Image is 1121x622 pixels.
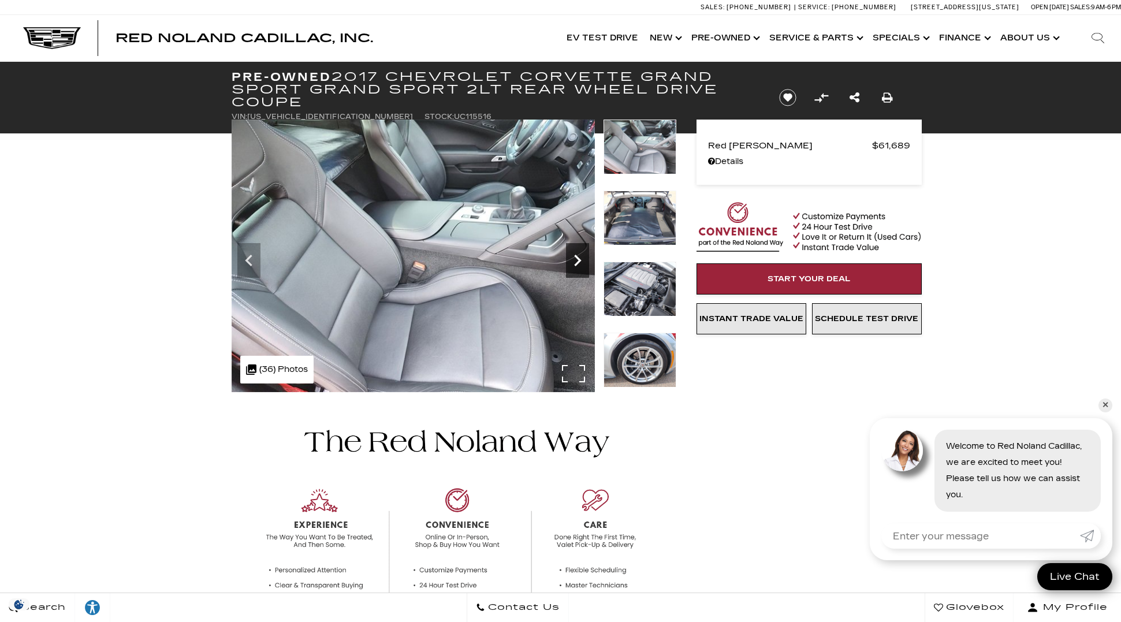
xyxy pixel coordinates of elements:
div: Next [566,243,589,278]
a: Details [708,154,910,170]
a: Explore your accessibility options [75,593,110,622]
section: Click to Open Cookie Consent Modal [6,598,32,610]
a: Instant Trade Value [697,303,806,334]
a: Share this Pre-Owned 2017 Chevrolet Corvette Grand Sport Grand Sport 2LT Rear Wheel Drive Coupe [850,90,859,106]
span: Red Noland Cadillac, Inc. [116,31,373,45]
span: Instant Trade Value [699,314,803,323]
span: Service: [798,3,830,11]
div: Explore your accessibility options [75,599,110,616]
img: Opt-Out Icon [6,598,32,610]
img: Used 2017 BLADE SILVER METALLIC Chevrolet Grand Sport 2LT image 30 [604,262,676,316]
a: Red Noland Cadillac, Inc. [116,32,373,44]
a: Pre-Owned [686,15,764,61]
a: Service: [PHONE_NUMBER] [794,4,899,10]
span: Start Your Deal [768,274,851,284]
span: Sales: [1070,3,1091,11]
span: Sales: [701,3,725,11]
span: Open [DATE] [1031,3,1069,11]
a: Schedule Test Drive [812,303,922,334]
div: Welcome to Red Noland Cadillac, we are excited to meet you! Please tell us how we can assist you. [934,430,1101,512]
span: 9 AM-6 PM [1091,3,1121,11]
span: Live Chat [1044,570,1105,583]
a: New [644,15,686,61]
div: Previous [237,243,260,278]
button: Open user profile menu [1014,593,1121,622]
h1: 2017 Chevrolet Corvette Grand Sport Grand Sport 2LT Rear Wheel Drive Coupe [232,70,760,109]
a: About Us [995,15,1063,61]
a: Submit [1080,523,1101,549]
span: Schedule Test Drive [815,314,918,323]
a: Specials [867,15,933,61]
span: My Profile [1038,599,1108,616]
div: Search [1075,15,1121,61]
a: Glovebox [925,593,1014,622]
span: UC115516 [454,113,491,121]
img: Used 2017 BLADE SILVER METALLIC Chevrolet Grand Sport 2LT image 29 [604,191,676,245]
span: VIN: [232,113,247,121]
img: Used 2017 BLADE SILVER METALLIC Chevrolet Grand Sport 2LT image 28 [604,120,676,174]
span: $61,689 [872,137,910,154]
a: Live Chat [1037,563,1112,590]
div: (36) Photos [240,356,314,383]
a: Contact Us [467,593,569,622]
span: Contact Us [485,599,560,616]
a: Finance [933,15,995,61]
img: Used 2017 BLADE SILVER METALLIC Chevrolet Grand Sport 2LT image 31 [604,333,676,388]
span: [PHONE_NUMBER] [727,3,791,11]
span: [PHONE_NUMBER] [832,3,896,11]
a: EV Test Drive [561,15,644,61]
a: Print this Pre-Owned 2017 Chevrolet Corvette Grand Sport Grand Sport 2LT Rear Wheel Drive Coupe [882,90,893,106]
button: Compare Vehicle [813,89,830,106]
strong: Pre-Owned [232,70,332,84]
img: Used 2017 BLADE SILVER METALLIC Chevrolet Grand Sport 2LT image 28 [232,120,595,392]
a: [STREET_ADDRESS][US_STATE] [911,3,1019,11]
a: Red [PERSON_NAME] $61,689 [708,137,910,154]
a: Service & Parts [764,15,867,61]
span: Glovebox [943,599,1004,616]
img: Cadillac Dark Logo with Cadillac White Text [23,27,81,49]
span: Search [18,599,66,616]
input: Enter your message [881,523,1080,549]
button: Save vehicle [775,88,800,107]
span: Stock: [424,113,454,121]
a: Sales: [PHONE_NUMBER] [701,4,794,10]
span: Red [PERSON_NAME] [708,137,872,154]
a: Start Your Deal [697,263,922,295]
span: [US_VEHICLE_IDENTIFICATION_NUMBER] [247,113,413,121]
img: Agent profile photo [881,430,923,471]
